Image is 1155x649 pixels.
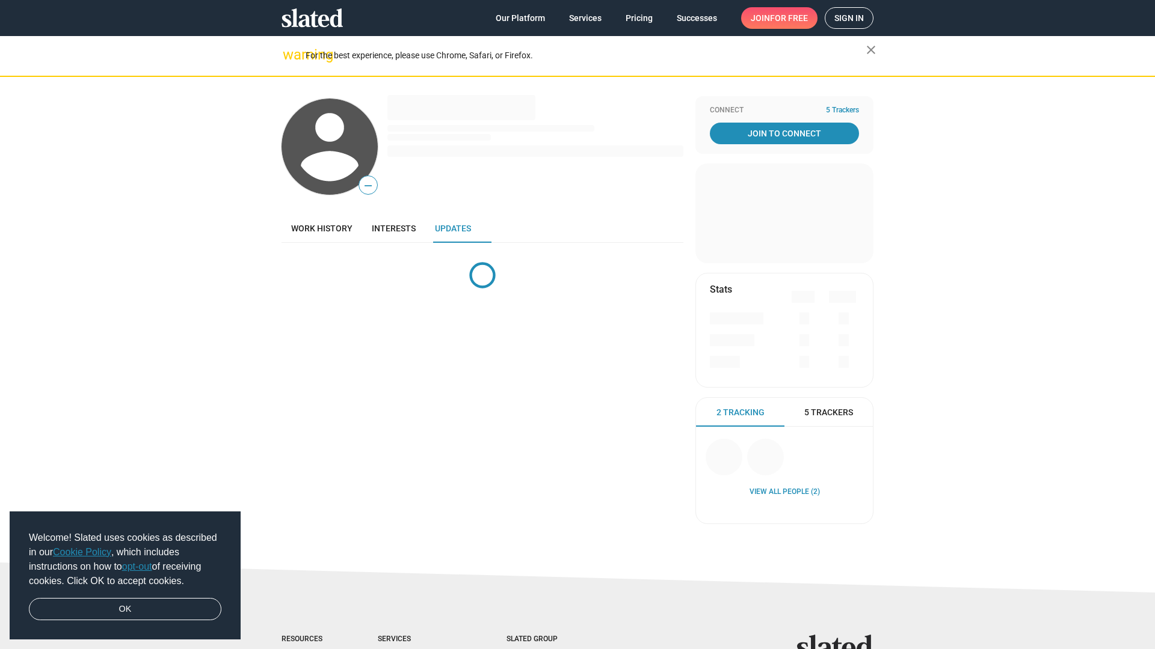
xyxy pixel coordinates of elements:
[283,47,297,62] mat-icon: warning
[29,531,221,588] span: Welcome! Slated uses cookies as described in our , which includes instructions on how to of recei...
[496,7,545,29] span: Our Platform
[10,511,241,640] div: cookieconsent
[362,214,425,243] a: Interests
[826,106,859,115] span: 5 Trackers
[29,598,221,621] a: dismiss cookie message
[716,407,765,418] span: 2 Tracking
[569,7,602,29] span: Services
[667,7,727,29] a: Successes
[122,561,152,571] a: opt-out
[372,224,416,233] span: Interests
[770,7,808,29] span: for free
[53,547,111,557] a: Cookie Policy
[677,7,717,29] span: Successes
[616,7,662,29] a: Pricing
[507,635,588,644] div: Slated Group
[712,123,857,144] span: Join To Connect
[710,106,859,115] div: Connect
[626,7,653,29] span: Pricing
[751,7,808,29] span: Join
[825,7,873,29] a: Sign in
[741,7,818,29] a: Joinfor free
[306,47,866,64] div: For the best experience, please use Chrome, Safari, or Firefox.
[291,224,353,233] span: Work history
[359,178,377,193] span: —
[710,283,732,296] mat-card-title: Stats
[282,214,362,243] a: Work history
[378,635,458,644] div: Services
[864,43,878,57] mat-icon: close
[435,224,471,233] span: Updates
[750,487,820,497] a: View all People (2)
[425,214,481,243] a: Updates
[282,635,330,644] div: Resources
[710,123,859,144] a: Join To Connect
[559,7,611,29] a: Services
[834,8,864,28] span: Sign in
[486,7,555,29] a: Our Platform
[804,407,853,418] span: 5 Trackers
